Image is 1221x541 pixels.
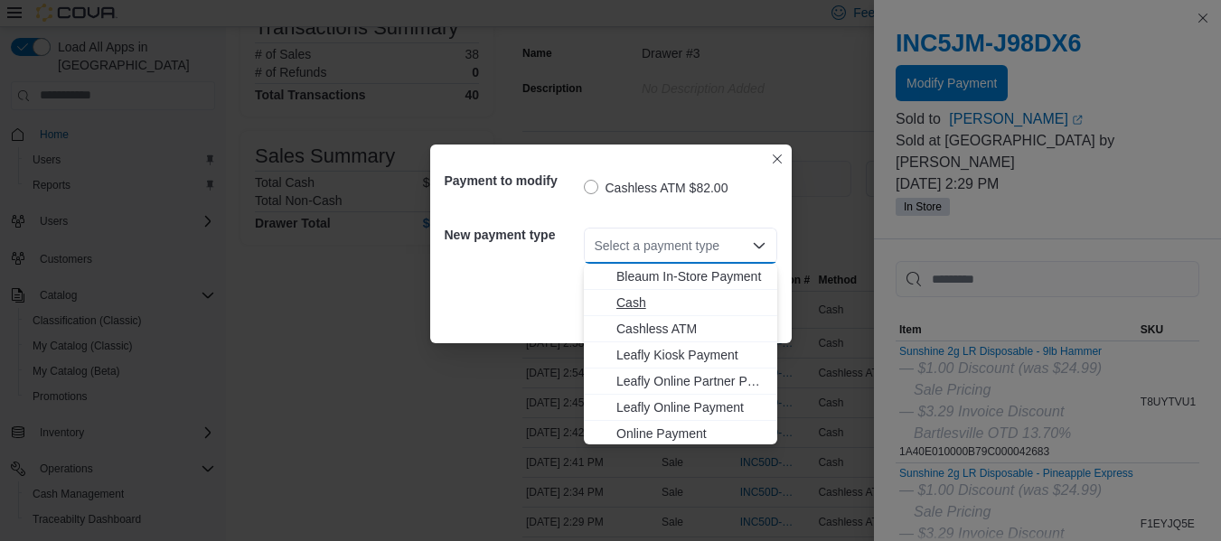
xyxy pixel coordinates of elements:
[752,238,766,253] button: Close list of options
[445,163,580,199] h5: Payment to modify
[595,235,596,257] input: Accessible screen reader label
[616,398,766,416] span: Leafly Online Payment
[584,290,777,316] button: Cash
[616,346,766,364] span: Leafly Kiosk Payment
[584,342,777,368] button: Leafly Kiosk Payment
[616,267,766,285] span: Bleaum In-Store Payment
[445,217,580,253] h5: New payment type
[584,264,777,447] div: Choose from the following options
[616,372,766,390] span: Leafly Online Partner Payment
[584,264,777,290] button: Bleaum In-Store Payment
[584,177,728,199] label: Cashless ATM $82.00
[584,395,777,421] button: Leafly Online Payment
[584,316,777,342] button: Cashless ATM
[616,320,766,338] span: Cashless ATM
[584,368,777,395] button: Leafly Online Partner Payment
[616,294,766,312] span: Cash
[584,421,777,447] button: Online Payment
[766,148,788,170] button: Closes this modal window
[616,424,766,443] span: Online Payment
